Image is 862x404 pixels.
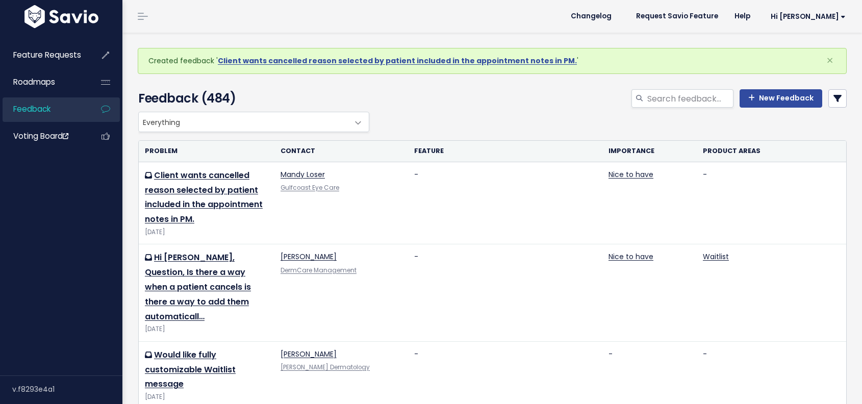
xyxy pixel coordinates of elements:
[274,141,408,162] th: Contact
[703,251,729,262] a: Waitlist
[408,162,602,244] td: -
[12,376,122,402] div: v.f8293e4a1
[646,89,733,108] input: Search feedback...
[145,392,268,402] div: [DATE]
[758,9,854,24] a: Hi [PERSON_NAME]
[145,251,251,322] a: Hi [PERSON_NAME], Question, Is there a way when a patient cancels is there a way to add them auto...
[697,162,846,244] td: -
[3,70,85,94] a: Roadmaps
[3,97,85,121] a: Feedback
[602,141,697,162] th: Importance
[13,77,55,87] span: Roadmaps
[3,124,85,148] a: Voting Board
[408,244,602,341] td: -
[816,48,844,73] button: Close
[408,141,602,162] th: Feature
[281,169,325,180] a: Mandy Loser
[145,169,263,225] a: Client wants cancelled reason selected by patient included in the appointment notes in PM.
[139,112,348,132] span: Everything
[697,141,846,162] th: Product Areas
[3,43,85,67] a: Feature Requests
[13,49,81,60] span: Feature Requests
[22,5,101,28] img: logo-white.9d6f32f41409.svg
[139,141,274,162] th: Problem
[13,104,50,114] span: Feedback
[609,169,653,180] a: Nice to have
[571,13,612,20] span: Changelog
[138,48,847,74] div: Created feedback ' '
[726,9,758,24] a: Help
[281,184,339,192] a: Gulfcoast Eye Care
[145,324,268,335] div: [DATE]
[138,112,369,132] span: Everything
[281,266,357,274] a: DermCare Management
[281,349,337,359] a: [PERSON_NAME]
[826,52,833,69] span: ×
[771,13,846,20] span: Hi [PERSON_NAME]
[145,227,268,238] div: [DATE]
[13,131,68,141] span: Voting Board
[281,251,337,262] a: [PERSON_NAME]
[740,89,822,108] a: New Feedback
[628,9,726,24] a: Request Savio Feature
[281,363,370,371] a: [PERSON_NAME] Dermatology
[145,349,236,390] a: Would like fully customizable Waitlist message
[218,56,577,66] a: Client wants cancelled reason selected by patient included in the appointment notes in PM.
[138,89,364,108] h4: Feedback (484)
[609,251,653,262] a: Nice to have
